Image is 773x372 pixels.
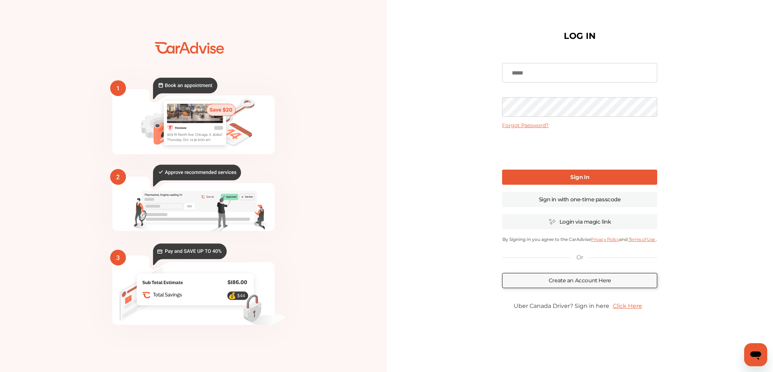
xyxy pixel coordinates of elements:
a: Privacy Policy [591,237,619,242]
iframe: reCAPTCHA [525,134,634,162]
img: magic_icon.32c66aac.svg [549,218,556,225]
a: Click Here [609,299,646,313]
a: Terms of Use [628,237,656,242]
a: Create an Account Here [502,273,657,288]
p: Or [576,254,583,261]
h1: LOG IN [564,32,596,40]
b: Sign In [570,174,589,180]
a: Sign in with one-time passcode [502,192,657,207]
a: Login via magic link [502,214,657,229]
a: Sign In [502,170,657,185]
iframe: Button to launch messaging window [744,343,767,366]
a: Forgot Password? [502,122,549,129]
p: By Signing In you agree to the CarAdvise and . [502,237,657,242]
span: Uber Canada Driver? Sign in here [514,302,609,309]
text: 💰 [228,292,236,299]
